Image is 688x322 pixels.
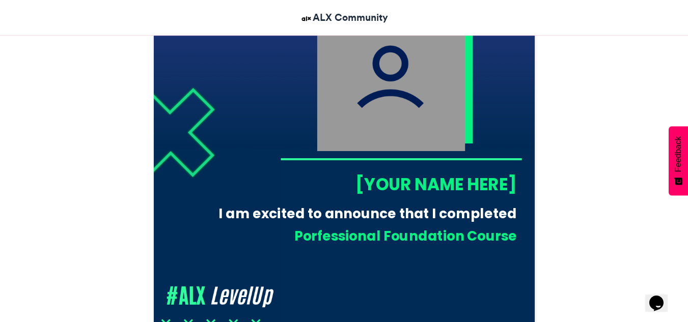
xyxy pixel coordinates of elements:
div: Porfessional Foundation Course [225,226,516,245]
button: Feedback - Show survey [669,126,688,195]
div: I am excited to announce that I completed [209,204,516,223]
img: ALX Community [300,12,313,25]
iframe: chat widget [645,281,678,312]
img: user_filled.png [317,3,465,151]
span: Feedback [674,136,683,172]
a: ALX Community [300,10,388,25]
div: [YOUR NAME HERE] [280,172,516,196]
